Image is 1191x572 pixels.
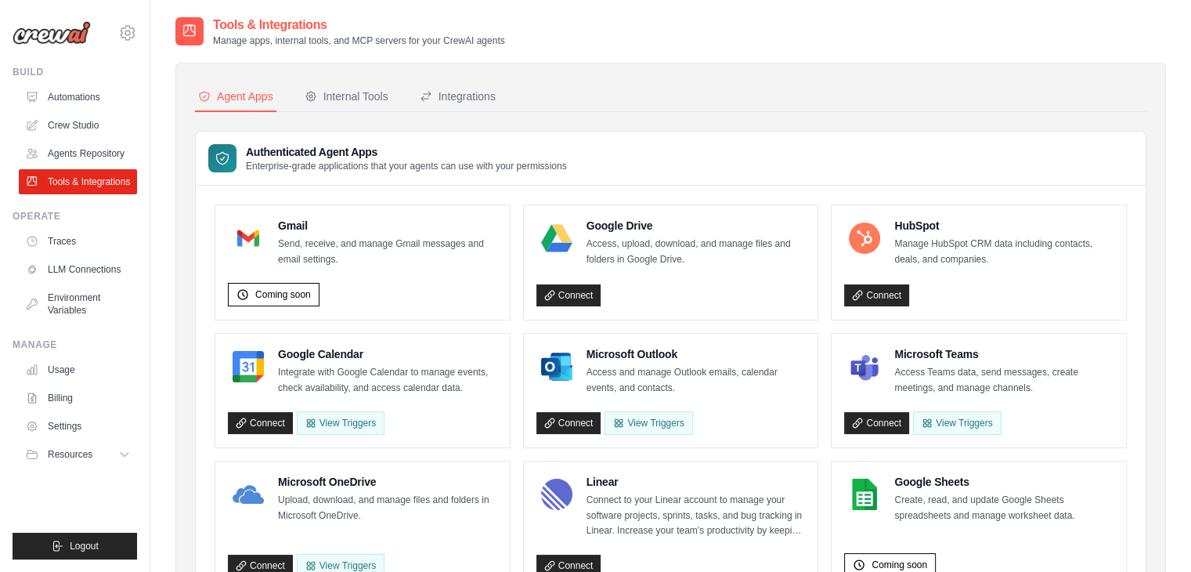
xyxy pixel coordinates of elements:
h4: Microsoft Outlook [586,346,806,362]
a: Connect [844,284,909,306]
button: Internal Tools [301,82,392,112]
h4: Google Drive [586,218,806,234]
span: Coming soon [872,559,927,571]
div: Build [13,66,137,78]
p: Access Teams data, send messages, create meetings, and manage channels. [894,365,1113,396]
img: Microsoft Teams Logo [849,351,880,382]
a: Connect [536,284,601,306]
div: Internal Tools [305,89,388,104]
p: Manage apps, internal tools, and MCP servers for your CrewAI agents [213,34,505,47]
div: Operate [13,210,137,223]
button: Integrations [417,82,499,112]
img: Logo [13,21,91,45]
img: Linear Logo [541,479,572,510]
h4: Gmail [278,218,497,234]
img: Microsoft OneDrive Logo [233,479,264,510]
: View Triggers [913,411,1001,435]
button: Agent Apps [195,82,276,112]
p: Integrate with Google Calendar to manage events, check availability, and access calendar data. [278,365,497,396]
h4: Microsoft Teams [894,346,1113,362]
: View Triggers [605,411,692,435]
img: Microsoft Outlook Logo [541,351,572,382]
a: Agents Repository [19,141,137,166]
span: Logout [70,540,99,552]
h2: Tools & Integrations [213,16,505,34]
a: Usage [19,357,137,382]
p: Send, receive, and manage Gmail messages and email settings. [278,237,497,267]
a: Traces [19,229,137,254]
img: HubSpot Logo [849,223,880,254]
p: Create, read, and update Google Sheets spreadsheets and manage worksheet data. [894,493,1113,523]
a: Tools & Integrations [19,169,137,194]
span: Coming soon [255,288,311,301]
a: Connect [844,412,909,434]
p: Enterprise-grade applications that your agents can use with your permissions [246,160,567,172]
button: View Triggers [297,411,384,435]
p: Upload, download, and manage files and folders in Microsoft OneDrive. [278,493,497,523]
span: Resources [48,448,92,461]
a: Billing [19,386,137,411]
button: Logout [13,533,137,559]
h4: Google Sheets [894,474,1113,490]
h4: Linear [586,474,806,490]
a: Environment Variables [19,285,137,323]
div: Agent Apps [198,89,273,104]
button: Resources [19,442,137,467]
p: Manage HubSpot CRM data including contacts, deals, and companies. [894,237,1113,267]
div: Integrations [420,89,496,104]
a: Automations [19,85,137,110]
div: Manage [13,338,137,351]
p: Access and manage Outlook emails, calendar events, and contacts. [586,365,806,396]
a: Crew Studio [19,113,137,138]
a: Settings [19,414,137,439]
h4: Microsoft OneDrive [278,474,497,490]
a: Connect [228,412,293,434]
a: LLM Connections [19,257,137,282]
img: Google Calendar Logo [233,351,264,382]
img: Google Drive Logo [541,223,572,254]
img: Gmail Logo [233,223,264,254]
p: Access, upload, download, and manage files and folders in Google Drive. [586,237,806,267]
p: Connect to your Linear account to manage your software projects, sprints, tasks, and bug tracking... [586,493,806,539]
h4: Google Calendar [278,346,497,362]
h4: HubSpot [894,218,1113,234]
img: Google Sheets Logo [849,479,880,510]
h3: Authenticated Agent Apps [246,144,567,160]
a: Connect [536,412,601,434]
